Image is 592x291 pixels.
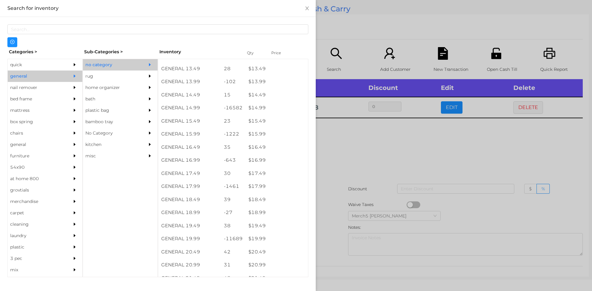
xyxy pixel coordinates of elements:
[72,256,77,261] i: icon: caret-right
[8,196,64,207] div: merchandise
[158,88,221,102] div: GENERAL 14.49
[72,108,77,112] i: icon: caret-right
[221,180,246,193] div: -1461
[148,131,152,135] i: icon: caret-right
[83,93,139,105] div: bath
[8,162,64,173] div: 54x90
[83,127,139,139] div: No Category
[270,49,294,57] div: Price
[159,49,239,55] div: Inventory
[72,97,77,101] i: icon: caret-right
[72,245,77,249] i: icon: caret-right
[158,206,221,219] div: GENERAL 18.99
[305,6,310,11] i: icon: close
[221,219,246,232] div: 38
[221,167,246,180] div: 30
[72,154,77,158] i: icon: caret-right
[148,119,152,124] i: icon: caret-right
[83,116,139,127] div: bamboo tray
[72,211,77,215] i: icon: caret-right
[221,272,246,285] div: 48
[8,116,64,127] div: box spring
[7,5,308,12] div: Search for inventory
[158,258,221,272] div: GENERAL 20.99
[158,154,221,167] div: GENERAL 16.99
[245,101,308,115] div: $ 14.99
[221,193,246,206] div: 39
[148,154,152,158] i: icon: caret-right
[221,232,246,245] div: -11689
[158,180,221,193] div: GENERAL 17.99
[158,101,221,115] div: GENERAL 14.99
[8,264,64,276] div: mix
[83,71,139,82] div: rug
[245,232,308,245] div: $ 19.99
[245,180,308,193] div: $ 17.99
[221,115,246,128] div: 23
[83,59,139,71] div: no category
[245,141,308,154] div: $ 16.49
[245,193,308,206] div: $ 18.49
[221,154,246,167] div: -643
[8,173,64,184] div: at home 800
[221,258,246,272] div: 31
[72,142,77,147] i: icon: caret-right
[158,272,221,285] div: GENERAL 21.49
[8,207,64,219] div: carpet
[72,119,77,124] i: icon: caret-right
[72,165,77,169] i: icon: caret-right
[245,245,308,259] div: $ 20.49
[83,139,139,150] div: kitchen
[72,63,77,67] i: icon: caret-right
[8,219,64,230] div: cleaning
[8,139,64,150] div: general
[8,71,64,82] div: general
[245,206,308,219] div: $ 18.99
[148,85,152,90] i: icon: caret-right
[221,206,246,219] div: -27
[158,232,221,245] div: GENERAL 19.99
[245,88,308,102] div: $ 14.49
[8,276,64,287] div: appliances
[148,97,152,101] i: icon: caret-right
[72,268,77,272] i: icon: caret-right
[158,167,221,180] div: GENERAL 17.49
[221,101,246,115] div: -16582
[72,131,77,135] i: icon: caret-right
[245,75,308,88] div: $ 13.99
[83,82,139,93] div: home organizer
[148,74,152,78] i: icon: caret-right
[83,47,158,57] div: Sub-Categories >
[8,127,64,139] div: chairs
[158,219,221,232] div: GENERAL 19.49
[72,222,77,226] i: icon: caret-right
[221,62,246,75] div: 28
[72,199,77,204] i: icon: caret-right
[148,63,152,67] i: icon: caret-right
[7,24,308,34] input: Search...
[148,142,152,147] i: icon: caret-right
[158,245,221,259] div: GENERAL 20.49
[245,62,308,75] div: $ 13.49
[158,75,221,88] div: GENERAL 13.99
[158,127,221,141] div: GENERAL 15.99
[245,49,264,57] div: Qty
[7,37,17,47] button: icon: plus-circle
[221,245,246,259] div: 42
[8,150,64,162] div: furniture
[245,115,308,128] div: $ 15.49
[245,272,308,285] div: $ 21.49
[245,127,308,141] div: $ 15.99
[72,233,77,238] i: icon: caret-right
[245,219,308,232] div: $ 19.49
[83,150,139,162] div: misc
[83,105,139,116] div: plastic bag
[245,154,308,167] div: $ 16.99
[8,93,64,105] div: bed frame
[8,241,64,253] div: plastic
[72,85,77,90] i: icon: caret-right
[72,176,77,181] i: icon: caret-right
[158,115,221,128] div: GENERAL 15.49
[221,127,246,141] div: -1222
[158,193,221,206] div: GENERAL 18.49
